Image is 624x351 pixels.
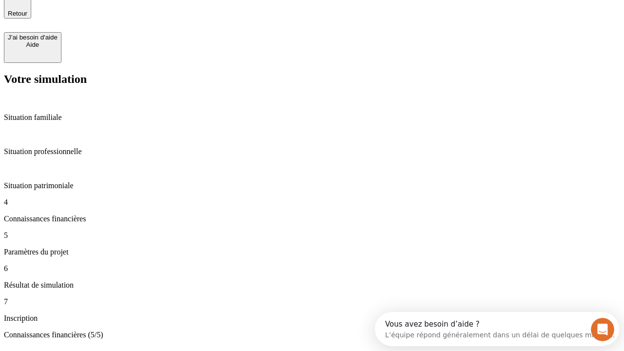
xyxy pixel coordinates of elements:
p: Résultat de simulation [4,281,620,290]
p: Connaissances financières (5/5) [4,331,620,339]
p: Situation familiale [4,113,620,122]
iframe: Intercom live chat [591,318,614,341]
p: 4 [4,198,620,207]
div: J’ai besoin d'aide [8,34,58,41]
iframe: Intercom live chat discovery launcher [375,312,619,346]
p: Paramètres du projet [4,248,620,256]
span: Retour [8,10,27,17]
p: Connaissances financières [4,214,620,223]
div: Ouvrir le Messenger Intercom [4,4,269,31]
div: Vous avez besoin d’aide ? [10,8,240,16]
h2: Votre simulation [4,73,620,86]
div: L’équipe répond généralement dans un délai de quelques minutes. [10,16,240,26]
p: 6 [4,264,620,273]
p: Inscription [4,314,620,323]
p: Situation professionnelle [4,147,620,156]
div: Aide [8,41,58,48]
p: Situation patrimoniale [4,181,620,190]
button: J’ai besoin d'aideAide [4,32,61,63]
p: 5 [4,231,620,240]
p: 7 [4,297,620,306]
